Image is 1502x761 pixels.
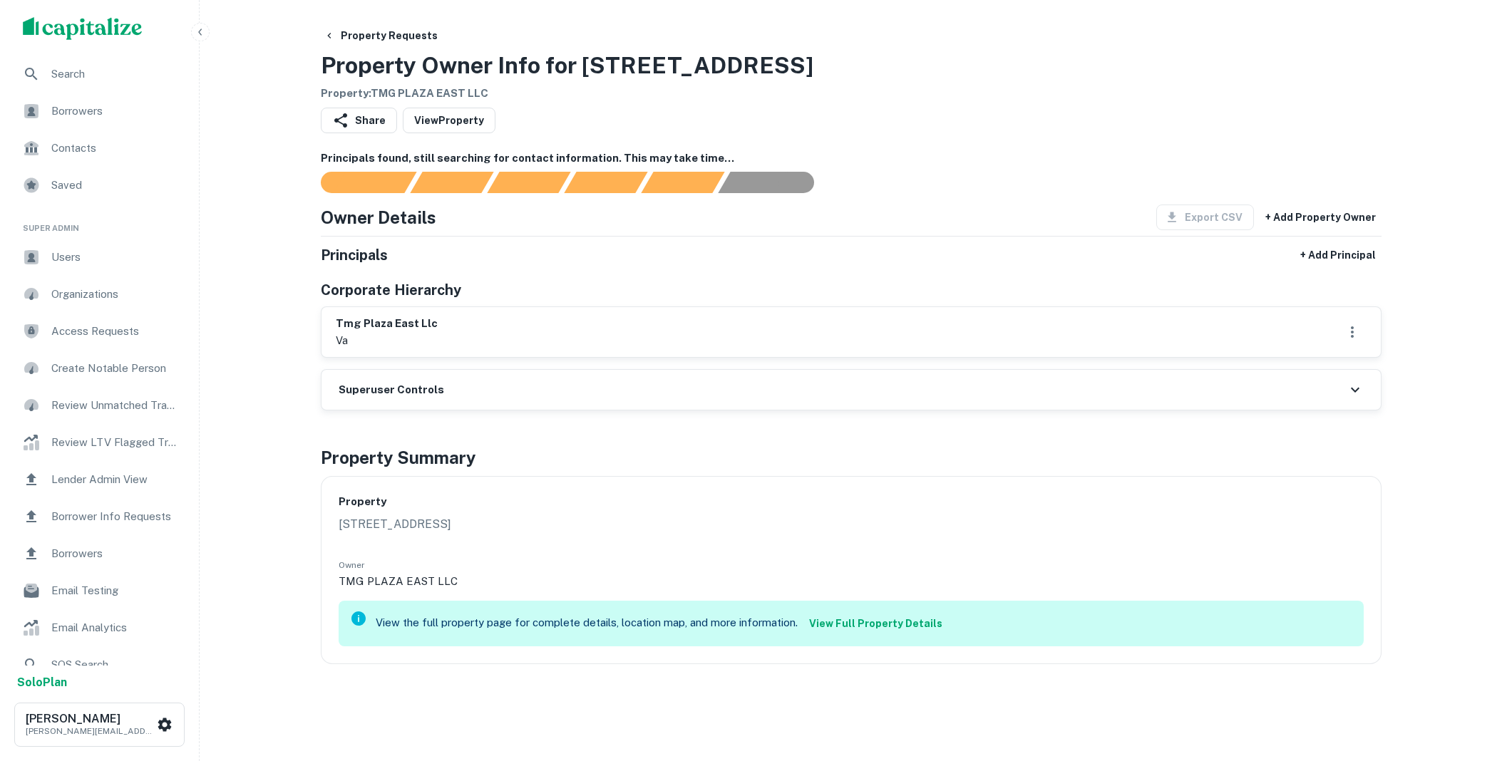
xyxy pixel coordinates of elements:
[51,323,179,340] span: Access Requests
[51,434,179,451] span: Review LTV Flagged Transactions
[51,619,179,636] span: Email Analytics
[11,314,187,348] a: Access Requests
[26,713,154,725] h6: [PERSON_NAME]
[51,582,179,599] span: Email Testing
[51,66,179,83] span: Search
[564,172,647,193] div: Principals found, AI now looking for contact information...
[339,560,365,570] span: Owner
[410,172,493,193] div: Your request is received and processing...
[51,656,179,673] span: SOS Search
[487,172,570,193] div: Documents found, AI parsing details...
[719,172,831,193] div: AI fulfillment process complete.
[11,168,187,202] a: Saved
[11,611,187,645] a: Email Analytics
[641,172,724,193] div: Principals found, still searching for contact information. This may take time...
[51,545,179,562] span: Borrowers
[304,172,411,193] div: Sending borrower request to AI...
[11,462,187,497] a: Lender Admin View
[11,57,187,91] a: Search
[339,573,1364,590] p: TMG PLAZA EAST LLC
[376,605,948,642] div: View the full property page for complete details, location map, and more information.
[51,103,179,120] span: Borrowers
[403,108,495,133] a: ViewProperty
[339,382,444,398] h6: Superuser Controls
[11,499,187,534] a: Borrower Info Requests
[51,360,179,377] span: Create Notable Person
[318,23,443,48] button: Property Requests
[51,286,179,303] span: Organizations
[11,648,187,682] a: SOS Search
[17,675,67,689] strong: Solo Plan
[11,425,187,460] a: Review LTV Flagged Transactions
[321,445,1382,470] h4: Property Summary
[336,316,438,332] h6: tmg plaza east llc
[11,205,187,240] li: Super Admin
[51,140,179,157] span: Contacts
[51,249,179,266] span: Users
[336,332,438,349] p: va
[803,611,948,636] a: View Full Property Details
[14,703,185,747] button: [PERSON_NAME][PERSON_NAME][EMAIL_ADDRESS][DOMAIN_NAME]
[11,94,187,128] a: Borrowers
[339,516,1364,533] p: [STREET_ADDRESS]
[51,471,179,488] span: Lender Admin View
[17,674,67,691] a: SoloPlan
[26,725,154,737] p: [PERSON_NAME][EMAIL_ADDRESS][DOMAIN_NAME]
[321,279,461,301] h5: Corporate Hierarchy
[11,537,187,571] a: Borrowers
[11,388,187,423] a: Review Unmatched Transactions
[11,131,187,165] a: Contacts
[1295,242,1382,268] button: + Add Principal
[23,17,143,40] img: capitalize-logo.png
[321,108,397,133] button: Share
[1431,647,1502,715] iframe: Chat Widget
[51,177,179,194] span: Saved
[51,397,179,414] span: Review Unmatched Transactions
[51,508,179,525] span: Borrower Info Requests
[321,86,813,102] h6: Property : TMG PLAZA EAST LLC
[1260,205,1382,230] button: + Add Property Owner
[11,240,187,274] a: Users
[11,351,187,385] a: Create Notable Person
[11,277,187,311] a: Organizations
[321,48,813,83] h3: Property Owner Info for [STREET_ADDRESS]
[321,205,436,230] h4: Owner Details
[339,494,1364,510] h6: Property
[321,150,1382,167] h6: Principals found, still searching for contact information. This may take time...
[321,244,388,266] h5: Principals
[11,574,187,608] a: Email Testing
